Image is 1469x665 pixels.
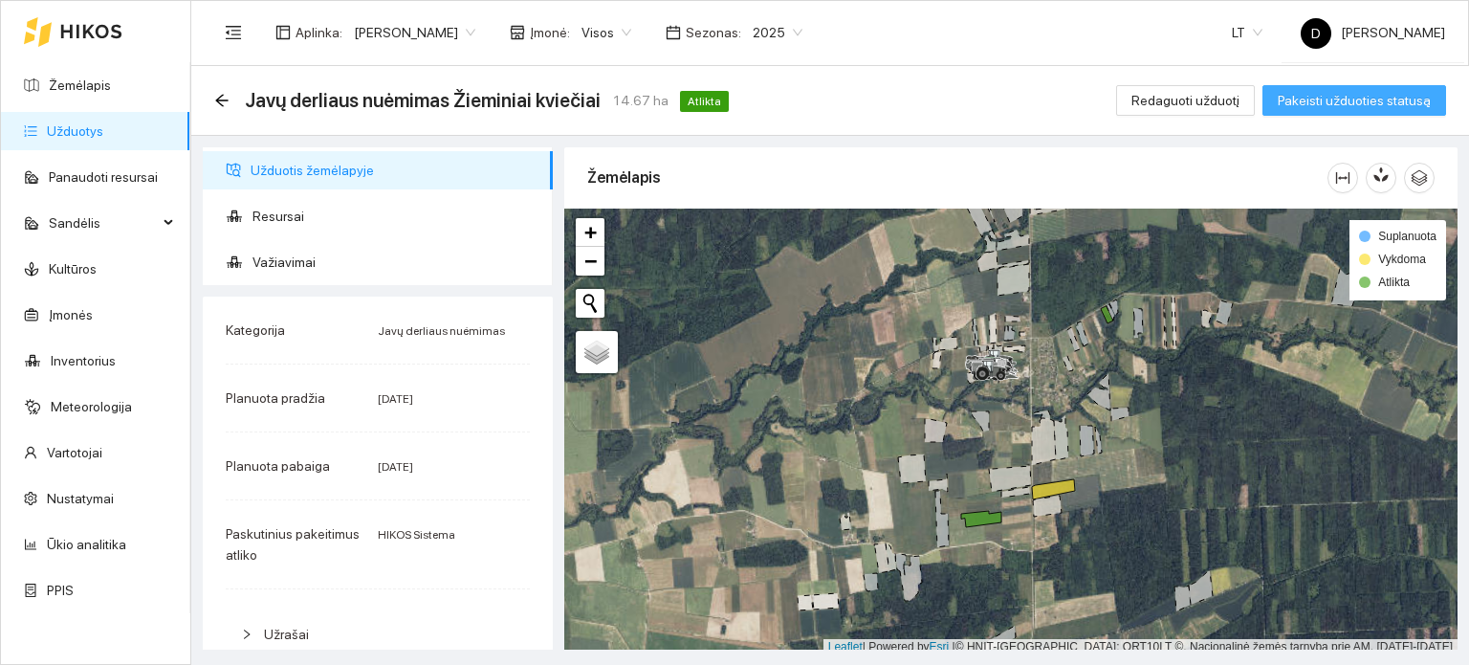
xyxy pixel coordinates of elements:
a: Redaguoti užduotį [1116,93,1255,108]
span: layout [275,25,291,40]
a: Leaflet [828,640,863,654]
span: [PERSON_NAME] [1301,25,1445,40]
span: Paskutinius pakeitimus atliko [226,526,360,563]
button: Redaguoti užduotį [1116,85,1255,116]
span: Aplinka : [296,22,342,43]
span: [DATE] [378,392,413,406]
a: Kultūros [49,261,97,277]
span: Atlikta [680,91,729,112]
span: Važiavimai [252,243,537,281]
span: 14.67 ha [612,90,669,111]
a: Panaudoti resursai [49,169,158,185]
span: Redaguoti užduotį [1131,90,1239,111]
button: menu-fold [214,13,252,52]
span: Resursai [252,197,537,235]
span: 2025 [753,18,802,47]
span: Suplanuota [1378,230,1436,243]
div: Žemėlapis [587,150,1327,205]
span: [DATE] [378,460,413,474]
span: Pakeisti užduoties statusą [1278,90,1431,111]
span: LT [1232,18,1262,47]
a: PPIS [47,583,74,598]
span: Sezonas : [686,22,741,43]
span: Sandėlis [49,204,158,242]
button: Pakeisti užduoties statusą [1262,85,1446,116]
a: Zoom out [576,247,604,276]
a: Užduotys [47,123,103,139]
span: Visos [581,18,631,47]
span: HIKOS Sistema [378,528,455,542]
span: Planuota pradžia [226,390,325,406]
a: Ūkio analitika [47,537,126,552]
a: Meteorologija [51,399,132,414]
span: Javų derliaus nuėmimas [378,324,505,338]
span: right [241,629,252,640]
span: Javų derliaus nuėmimas Žieminiai kviečiai [245,85,601,116]
span: Dovydas Baršauskas [354,18,475,47]
div: Atgal [214,93,230,109]
span: + [584,220,597,244]
div: Užrašai [226,612,530,656]
div: | Powered by © HNIT-[GEOGRAPHIC_DATA]; ORT10LT ©, Nacionalinė žemės tarnyba prie AM, [DATE]-[DATE] [823,639,1458,655]
span: D [1311,18,1321,49]
span: Planuota pabaiga [226,458,330,474]
a: Įmonės [49,307,93,322]
span: shop [510,25,525,40]
span: Atlikta [1378,276,1410,289]
span: Vykdoma [1378,253,1426,266]
span: calendar [666,25,681,40]
a: Esri [930,640,950,654]
span: arrow-left [214,93,230,108]
button: column-width [1327,163,1358,193]
a: Žemėlapis [49,78,111,93]
a: Zoom in [576,218,604,247]
a: Vartotojai [47,445,102,460]
a: Layers [576,331,618,373]
span: Įmonė : [530,22,570,43]
span: Užrašai [264,627,309,642]
a: Nustatymai [47,491,114,506]
a: Inventorius [51,353,116,368]
span: Kategorija [226,322,285,338]
span: Užduotis žemėlapyje [251,151,537,189]
span: column-width [1328,170,1357,186]
button: Initiate a new search [576,289,604,318]
span: − [584,249,597,273]
span: | [953,640,955,654]
span: menu-fold [225,24,242,41]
